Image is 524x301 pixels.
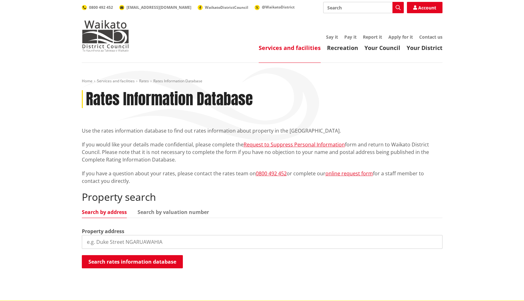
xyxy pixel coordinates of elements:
a: Say it [326,34,338,40]
span: WaikatoDistrictCouncil [205,5,248,10]
span: [EMAIL_ADDRESS][DOMAIN_NAME] [127,5,191,10]
a: Your District [407,44,442,52]
a: Recreation [327,44,358,52]
p: If you have a question about your rates, please contact the rates team on or complete our for a s... [82,170,442,185]
input: e.g. Duke Street NGARUAWAHIA [82,235,442,249]
a: Home [82,78,93,84]
label: Property address [82,227,124,235]
a: Your Council [364,44,400,52]
a: @WaikatoDistrict [255,4,295,10]
a: Request to Suppress Personal Information [244,141,345,148]
a: Pay it [344,34,357,40]
input: Search input [323,2,404,13]
h2: Property search [82,191,442,203]
span: 0800 492 452 [89,5,113,10]
a: Apply for it [388,34,413,40]
a: 0800 492 452 [82,5,113,10]
a: WaikatoDistrictCouncil [198,5,248,10]
h1: Rates Information Database [86,90,253,108]
a: Services and facilities [259,44,321,52]
a: online request form [325,170,373,177]
nav: breadcrumb [82,79,442,84]
a: Search by valuation number [138,210,209,215]
span: Rates Information Database [153,78,202,84]
button: Search rates information database [82,255,183,268]
a: Report it [363,34,382,40]
img: Waikato District Council - Te Kaunihera aa Takiwaa o Waikato [82,20,129,52]
p: If you would like your details made confidential, please complete the form and return to Waikato ... [82,141,442,163]
span: @WaikatoDistrict [262,4,295,10]
a: Contact us [419,34,442,40]
a: [EMAIL_ADDRESS][DOMAIN_NAME] [119,5,191,10]
p: Use the rates information database to find out rates information about property in the [GEOGRAPHI... [82,127,442,134]
a: Search by address [82,210,127,215]
a: Rates [139,78,149,84]
a: 0800 492 452 [256,170,287,177]
a: Account [407,2,442,13]
a: Services and facilities [97,78,135,84]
